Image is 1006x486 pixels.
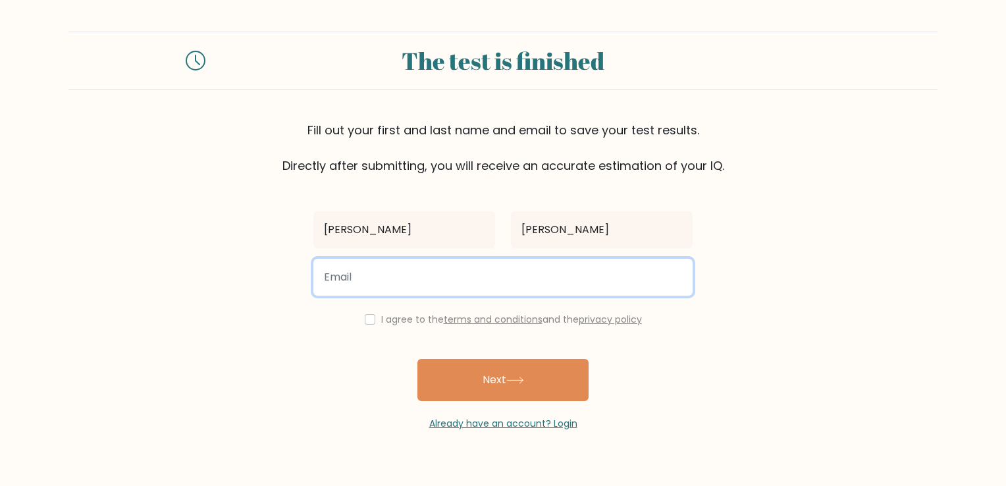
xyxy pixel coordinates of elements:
[313,259,693,296] input: Email
[417,359,589,401] button: Next
[381,313,642,326] label: I agree to the and the
[221,43,785,78] div: The test is finished
[68,121,938,175] div: Fill out your first and last name and email to save your test results. Directly after submitting,...
[511,211,693,248] input: Last name
[444,313,543,326] a: terms and conditions
[313,211,495,248] input: First name
[579,313,642,326] a: privacy policy
[429,417,577,430] a: Already have an account? Login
